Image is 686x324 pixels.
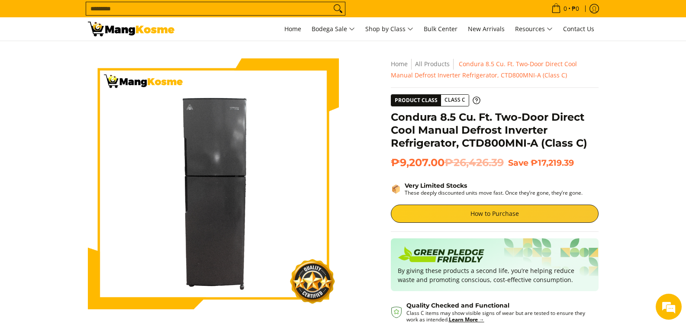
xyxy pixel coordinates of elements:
[88,58,339,309] img: Condura 8.5 Cu. Ft. Two-Door Direct Cool Manual Defrost Inverter Refrigerator, CTD800MNI-A (Class C)
[405,182,467,189] strong: Very Limited Stocks
[365,24,413,35] span: Shop by Class
[183,17,599,41] nav: Main Menu
[406,302,509,309] strong: Quality Checked and Functional
[449,316,484,323] a: Learn More →
[88,22,174,36] img: BUY NOW: Class C Condura 8.5 Cu. Ft. 2-Door Inverter Ref l Mang Kosme
[391,95,441,106] span: Product Class
[444,156,504,169] del: ₱26,426.39
[441,95,469,106] span: Class C
[563,25,594,33] span: Contact Us
[391,205,599,223] a: How to Purchase
[361,17,418,41] a: Shop by Class
[559,17,599,41] a: Contact Us
[391,111,599,150] h1: Condura 8.5 Cu. Ft. Two-Door Direct Cool Manual Defrost Inverter Refrigerator, CTD800MNI-A (Class C)
[398,245,484,266] img: Badge sustainability green pledge friendly
[511,17,557,41] a: Resources
[531,157,574,168] span: ₱17,219.39
[391,58,599,81] nav: Breadcrumbs
[391,60,577,79] span: Condura 8.5 Cu. Ft. Two-Door Direct Cool Manual Defrost Inverter Refrigerator, CTD800MNI-A (Class C)
[391,94,480,106] a: Product Class Class C
[508,157,528,168] span: Save
[284,25,301,33] span: Home
[424,25,457,33] span: Bulk Center
[570,6,580,12] span: ₱0
[415,60,450,68] a: All Products
[331,2,345,15] button: Search
[391,156,504,169] span: ₱9,207.00
[549,4,582,13] span: •
[405,189,583,196] p: These deeply discounted units move fast. Once they’re gone, they’re gone.
[398,266,592,284] p: By giving these products a second life, you’re helping reduce waste and promoting conscious, cost...
[312,24,355,35] span: Bodega Sale
[515,24,553,35] span: Resources
[419,17,462,41] a: Bulk Center
[406,310,590,323] p: Class C items may show visible signs of wear but are tested to ensure they work as intended.
[307,17,359,41] a: Bodega Sale
[562,6,568,12] span: 0
[280,17,306,41] a: Home
[391,60,408,68] a: Home
[468,25,505,33] span: New Arrivals
[464,17,509,41] a: New Arrivals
